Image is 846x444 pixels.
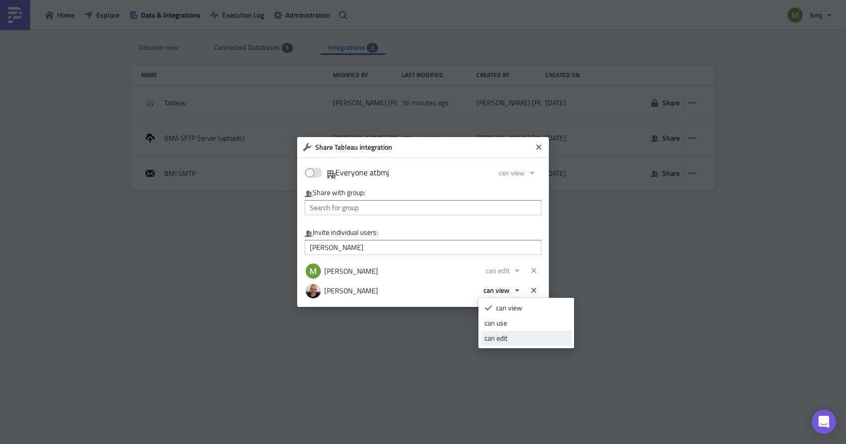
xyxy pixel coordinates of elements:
[305,165,389,180] label: Everyone at bmj
[499,167,525,178] span: can view
[531,140,546,155] button: Close
[319,282,378,299] div: [PERSON_NAME]
[483,285,510,295] span: can view
[812,410,836,434] div: Open Intercom Messenger
[305,200,541,215] input: Search for group
[481,263,526,278] button: can edit
[305,240,541,255] input: Search for user
[305,282,322,299] img: Avatar
[305,228,541,237] div: Invite individual users:
[305,263,322,280] img: Avatar
[493,165,541,180] button: can view
[478,282,526,298] button: can view
[319,263,378,280] div: [PERSON_NAME]
[486,265,510,276] span: can edit
[315,143,532,152] h6: Share Tableau integration
[305,188,541,198] div: Share with group:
